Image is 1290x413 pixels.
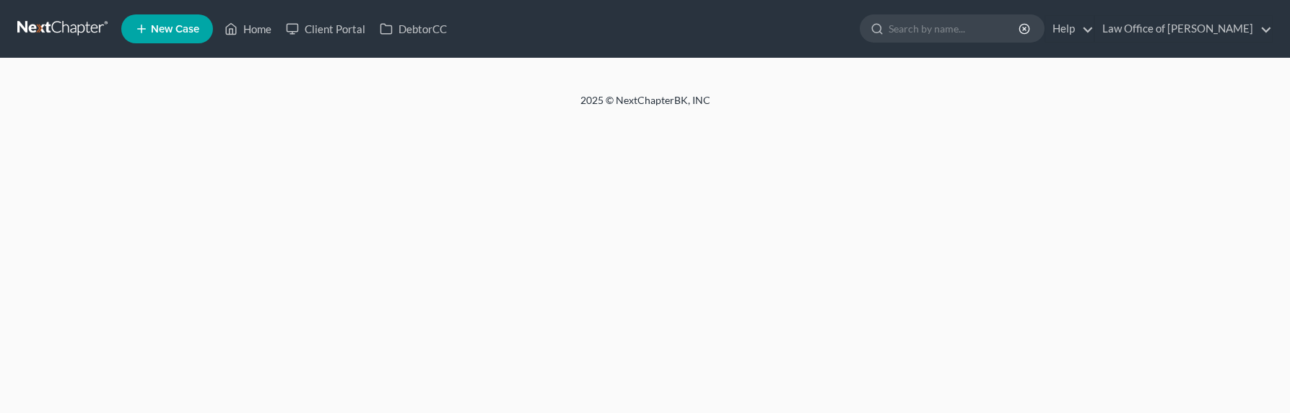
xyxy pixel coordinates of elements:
a: Client Portal [279,16,372,42]
a: Home [217,16,279,42]
a: Help [1045,16,1094,42]
a: DebtorCC [372,16,454,42]
span: New Case [151,24,199,35]
div: 2025 © NextChapterBK, INC [234,93,1057,119]
input: Search by name... [889,15,1021,42]
a: Law Office of [PERSON_NAME] [1095,16,1272,42]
